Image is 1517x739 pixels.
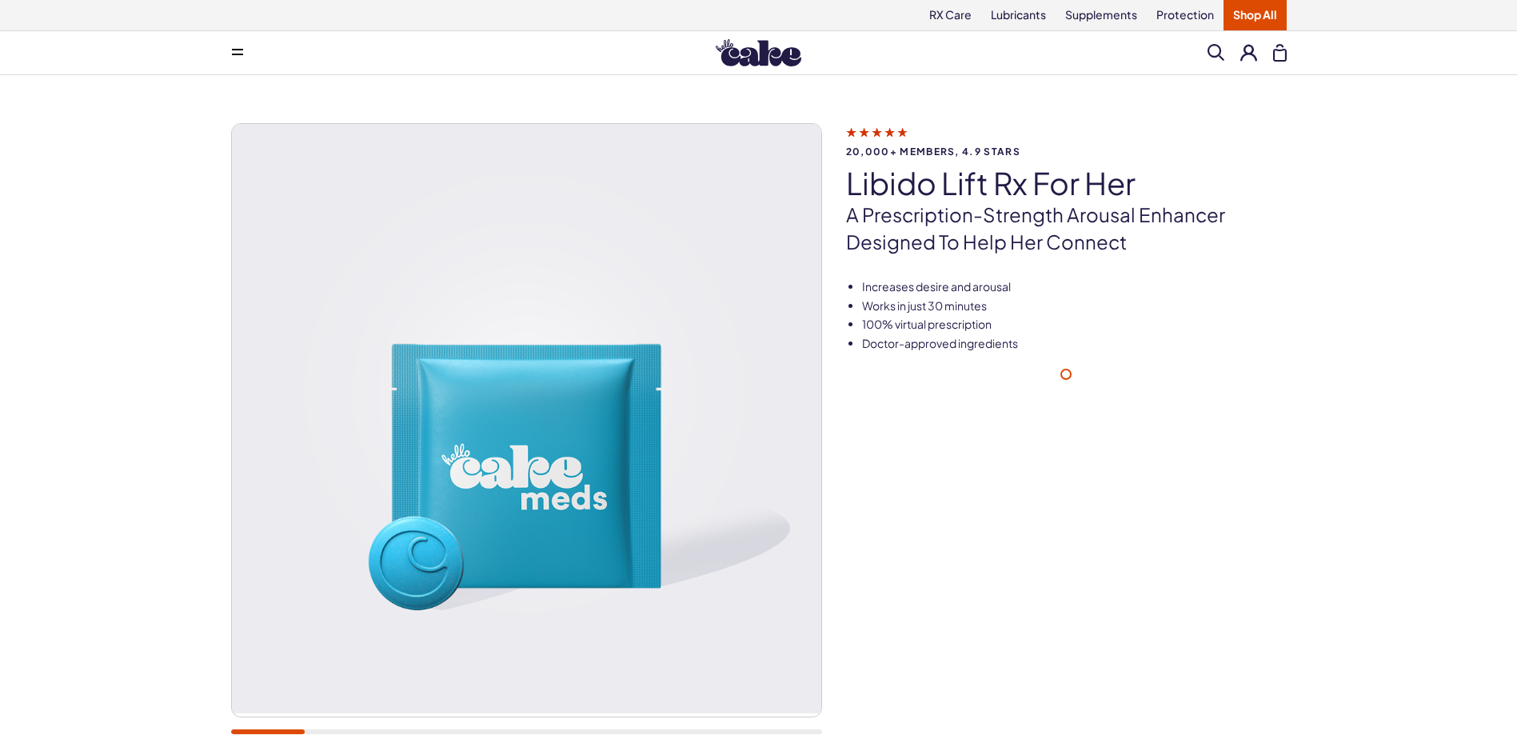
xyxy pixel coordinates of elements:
li: Works in just 30 minutes [862,298,1287,314]
li: Increases desire and arousal [862,279,1287,295]
h1: Libido Lift Rx For Her [846,166,1287,200]
img: Hello Cake [716,39,801,66]
a: 20,000+ members, 4.9 stars [846,125,1287,157]
li: Doctor-approved ingredients [862,336,1287,352]
img: Libido Lift Rx For Her [232,124,821,713]
p: A prescription-strength arousal enhancer designed to help her connect [846,202,1287,255]
span: 20,000+ members, 4.9 stars [846,146,1287,157]
li: 100% virtual prescription [862,317,1287,333]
